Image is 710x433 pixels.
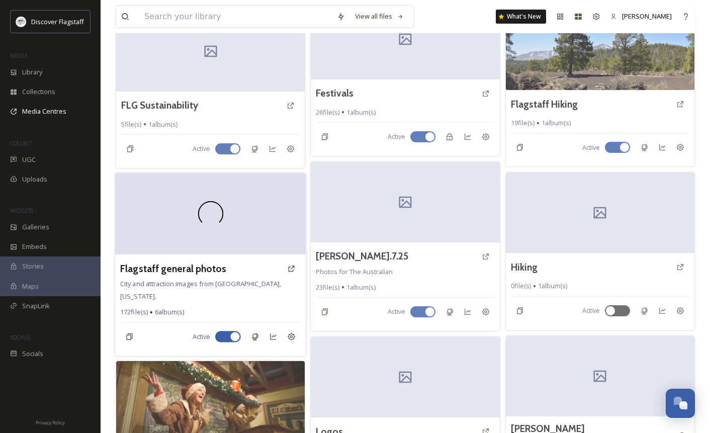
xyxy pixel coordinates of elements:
[316,283,339,292] span: 23 file(s)
[10,207,33,214] span: WIDGETS
[22,87,55,97] span: Collections
[193,144,210,153] span: Active
[10,139,32,147] span: COLLECT
[346,283,376,292] span: 1 album(s)
[10,333,30,341] span: SOCIALS
[121,120,141,129] span: 5 file(s)
[582,143,600,152] span: Active
[496,10,546,24] a: What's New
[316,267,393,276] span: Photos for The Australian
[36,416,65,428] a: Privacy Policy
[511,281,531,291] span: 0 file(s)
[316,249,408,264] a: [PERSON_NAME].7.25
[120,279,281,300] span: City and attraction images from [GEOGRAPHIC_DATA], [US_STATE].
[120,261,226,276] a: Flagstaff general photos
[22,242,47,251] span: Embeds
[316,86,353,101] a: Festivals
[350,7,409,26] a: View all files
[511,118,535,128] span: 19 file(s)
[346,108,376,117] span: 1 album(s)
[22,107,66,116] span: Media Centres
[22,175,47,184] span: Uploads
[31,17,84,26] span: Discover Flagstaff
[506,10,694,90] img: DSC_0154.jpg
[582,306,600,315] span: Active
[666,389,695,418] button: Open Chat
[36,419,65,426] span: Privacy Policy
[388,132,405,141] span: Active
[511,97,578,112] a: Flagstaff Hiking
[22,222,49,232] span: Galleries
[622,12,672,21] span: [PERSON_NAME]
[139,6,332,28] input: Search your library
[22,301,50,311] span: SnapLink
[538,281,567,291] span: 1 album(s)
[22,262,44,271] span: Stories
[605,7,677,26] a: [PERSON_NAME]
[16,17,26,27] img: Untitled%20design%20(1).png
[316,108,339,117] span: 26 file(s)
[121,98,198,113] a: FLG Sustainability
[10,52,28,59] span: MEDIA
[120,307,148,317] span: 172 file(s)
[148,120,178,129] span: 1 album(s)
[511,260,538,275] a: Hiking
[22,349,43,359] span: Socials
[193,332,210,341] span: Active
[22,282,39,291] span: Maps
[22,155,36,164] span: UGC
[388,307,405,316] span: Active
[542,118,571,128] span: 1 album(s)
[155,307,185,317] span: 6 album(s)
[22,67,42,77] span: Library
